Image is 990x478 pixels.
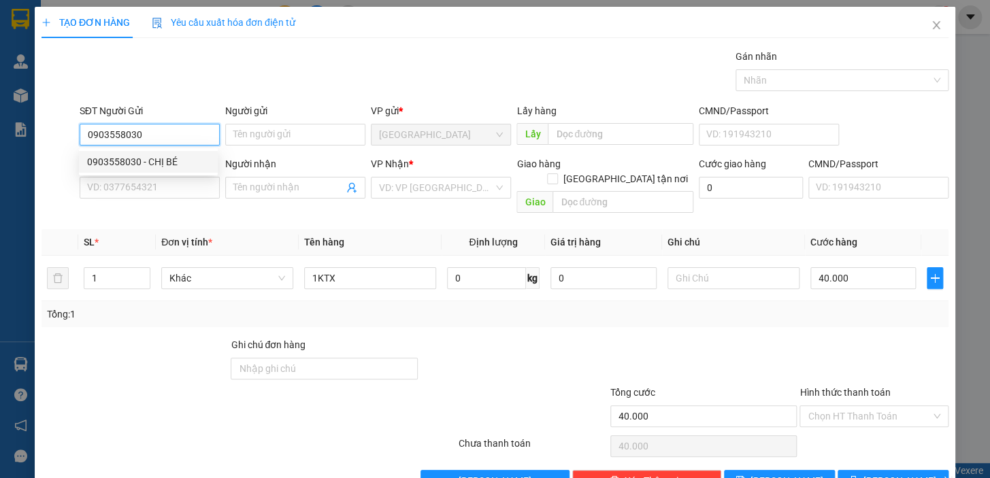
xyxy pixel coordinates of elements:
[346,182,357,193] span: user-add
[47,267,69,289] button: delete
[699,103,839,118] div: CMND/Passport
[84,20,135,84] b: Gửi khách hàng
[457,436,609,460] div: Chưa thanh toán
[371,103,511,118] div: VP gửi
[662,229,805,256] th: Ghi chú
[917,7,955,45] button: Close
[927,273,942,284] span: plus
[231,358,418,379] input: Ghi chú đơn hàng
[42,18,51,27] span: plus
[152,17,295,28] span: Yêu cầu xuất hóa đơn điện tử
[42,17,130,28] span: TẠO ĐƠN HÀNG
[516,158,560,169] span: Giao hàng
[516,105,556,116] span: Lấy hàng
[550,267,657,289] input: 0
[667,267,799,289] input: Ghi Chú
[231,339,306,350] label: Ghi chú đơn hàng
[808,156,948,171] div: CMND/Passport
[550,237,601,247] span: Giá trị hàng
[516,191,552,213] span: Giao
[225,156,365,171] div: Người nhận
[558,171,693,186] span: [GEOGRAPHIC_DATA] tận nơi
[17,88,75,175] b: Phương Nam Express
[799,387,890,398] label: Hình thức thanh toán
[80,103,220,118] div: SĐT Người Gửi
[469,237,517,247] span: Định lượng
[169,268,285,288] span: Khác
[371,158,409,169] span: VP Nhận
[87,154,210,169] div: 0903558030 - CHỊ BÉ
[699,158,766,169] label: Cước giao hàng
[225,103,365,118] div: Người gửi
[47,307,383,322] div: Tổng: 1
[736,51,777,62] label: Gán nhãn
[84,237,95,247] span: SL
[810,237,857,247] span: Cước hàng
[304,237,344,247] span: Tên hàng
[931,20,942,31] span: close
[152,18,163,29] img: icon
[548,123,693,145] input: Dọc đường
[699,177,803,199] input: Cước giao hàng
[379,124,503,145] span: Ninh Hòa
[114,52,187,63] b: [DOMAIN_NAME]
[552,191,693,213] input: Dọc đường
[148,17,180,50] img: logo.jpg
[161,237,212,247] span: Đơn vị tính
[114,65,187,82] li: (c) 2017
[304,267,436,289] input: VD: Bàn, Ghế
[516,123,548,145] span: Lấy
[79,151,218,173] div: 0903558030 - CHỊ BÉ
[610,387,655,398] span: Tổng cước
[526,267,540,289] span: kg
[927,267,943,289] button: plus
